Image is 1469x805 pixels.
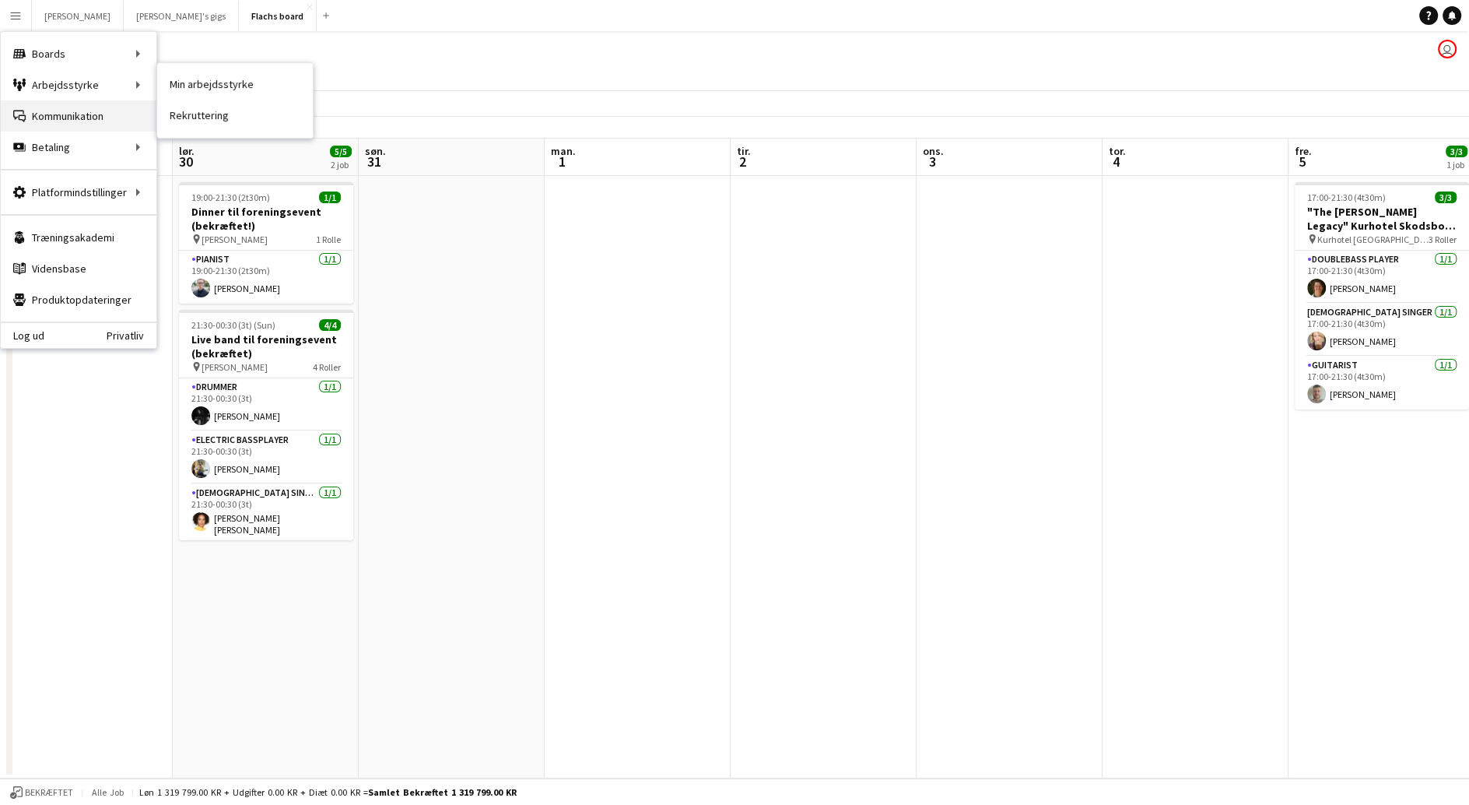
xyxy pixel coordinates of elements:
app-job-card: 19:00-21:30 (2t30m)1/1Dinner til foreningsevent (bekræftet!) [PERSON_NAME]1 RollePianist1/119:00-... [179,182,353,304]
div: 2 job [331,159,351,170]
button: Bekræftet [8,784,75,801]
app-card-role: [DEMOGRAPHIC_DATA] Singer1/121:30-00:30 (3t)[PERSON_NAME] [PERSON_NAME] [179,484,353,542]
span: 4/4 [319,319,341,331]
span: 1/1 [319,192,341,203]
app-job-card: 17:00-21:30 (4t30m)3/3"The [PERSON_NAME] Legacy" Kurhotel Skodsborg Lobby Tunes 2025 Kurhotel [GE... [1295,182,1469,410]
button: Flachs board [239,1,317,31]
app-card-role: [DEMOGRAPHIC_DATA] Singer1/117:00-21:30 (4t30m)[PERSON_NAME] [1295,304,1469,357]
h3: "The [PERSON_NAME] Legacy" Kurhotel Skodsborg Lobby Tunes 2025 [1295,205,1469,233]
button: [PERSON_NAME] [32,1,124,31]
span: ons. [923,144,944,158]
app-user-avatar: Frederik Flach [1438,40,1457,58]
app-card-role: Drummer1/121:30-00:30 (3t)[PERSON_NAME] [179,378,353,431]
div: Boards [1,38,156,69]
span: 3/3 [1446,146,1467,157]
button: [PERSON_NAME]'s gigs [124,1,239,31]
a: Min arbejdsstyrke [157,69,313,100]
span: 1 Rolle [316,234,341,245]
h3: Live band til foreningsevent (bekræftet) [179,332,353,360]
span: 19:00-21:30 (2t30m) [191,192,270,203]
a: Privatliv [107,329,156,342]
a: Log ud [1,329,44,342]
app-card-role: Guitarist1/117:00-21:30 (4t30m)[PERSON_NAME] [1295,357,1469,410]
app-card-role: Doublebass Player1/117:00-21:30 (4t30m)[PERSON_NAME] [1295,251,1469,304]
span: 5 [1292,153,1312,170]
span: 3 Roller [1429,234,1457,245]
span: tir. [737,144,751,158]
a: Træningsakademi [1,222,156,253]
span: lør. [179,144,195,158]
div: Løn 1 319 799.00 KR + Udgifter 0.00 KR + Diæt 0.00 KR = [139,786,517,798]
span: Alle job [89,786,126,798]
span: Kurhotel [GEOGRAPHIC_DATA] [1317,234,1429,245]
span: 4 [1106,153,1126,170]
a: Kommunikation [1,100,156,132]
span: 5/5 [330,146,352,157]
span: 3/3 [1435,192,1457,203]
span: Bekræftet [25,787,73,798]
span: 17:00-21:30 (4t30m) [1307,192,1386,203]
span: fre. [1295,144,1312,158]
app-card-role: Pianist1/119:00-21:30 (2t30m)[PERSON_NAME] [179,251,353,304]
span: 1 [549,153,576,170]
span: man. [551,144,576,158]
span: 21:30-00:30 (3t) (Sun) [191,319,275,331]
span: 3 [920,153,944,170]
app-job-card: 21:30-00:30 (3t) (Sun)4/4Live band til foreningsevent (bekræftet) [PERSON_NAME]4 RollerDrummer1/1... [179,310,353,540]
span: [PERSON_NAME] [202,361,268,373]
span: [PERSON_NAME] [202,234,268,245]
span: 30 [177,153,195,170]
span: tor. [1109,144,1126,158]
a: Rekruttering [157,100,313,132]
a: Produktopdateringer [1,284,156,315]
app-card-role: Electric Bassplayer1/121:30-00:30 (3t)[PERSON_NAME] [179,431,353,484]
div: Betaling [1,132,156,163]
span: 4 Roller [313,361,341,373]
div: Arbejdsstyrke [1,69,156,100]
div: 1 job [1446,159,1467,170]
h3: Dinner til foreningsevent (bekræftet!) [179,205,353,233]
span: 2 [734,153,751,170]
span: søn. [365,144,386,158]
a: Vidensbase [1,253,156,284]
span: 31 [363,153,386,170]
span: Samlet bekræftet 1 319 799.00 KR [368,786,517,798]
div: Platformindstillinger [1,177,156,208]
